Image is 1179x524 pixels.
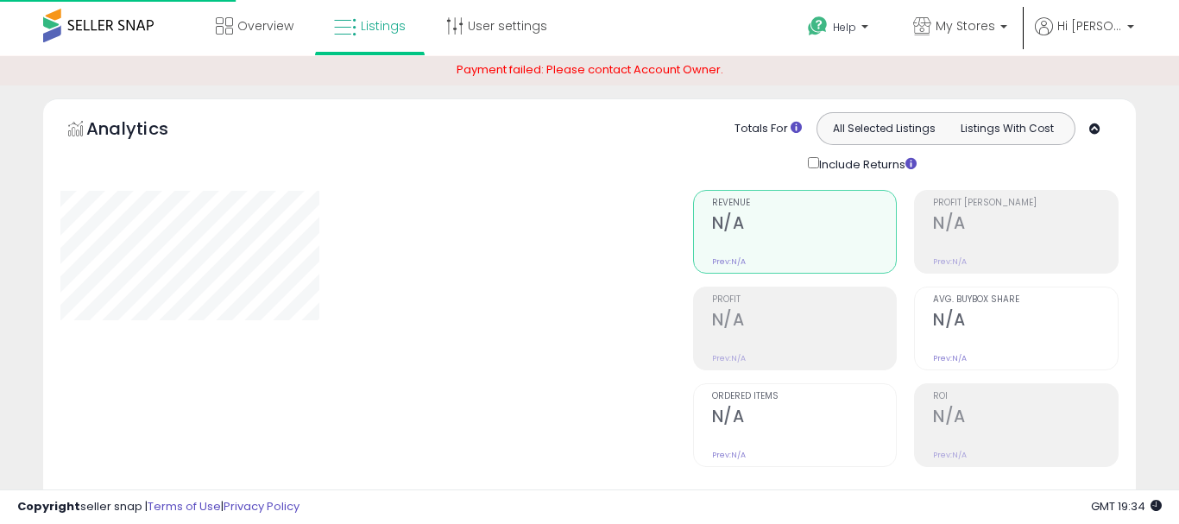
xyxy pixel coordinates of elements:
[822,117,946,140] button: All Selected Listings
[712,310,897,333] h2: N/A
[833,20,856,35] span: Help
[237,17,293,35] span: Overview
[795,154,937,174] div: Include Returns
[17,498,80,515] strong: Copyright
[712,295,897,305] span: Profit
[712,213,897,237] h2: N/A
[936,17,995,35] span: My Stores
[933,392,1118,401] span: ROI
[1057,17,1122,35] span: Hi [PERSON_NAME]
[807,16,829,37] i: Get Help
[457,61,723,78] span: Payment failed: Please contact Account Owner.
[148,498,221,515] a: Terms of Use
[361,17,406,35] span: Listings
[17,499,299,515] div: seller snap | |
[712,450,746,460] small: Prev: N/A
[933,213,1118,237] h2: N/A
[712,392,897,401] span: Ordered Items
[933,295,1118,305] span: Avg. Buybox Share
[1091,498,1162,515] span: 2025-08-10 19:34 GMT
[224,498,299,515] a: Privacy Policy
[712,407,897,430] h2: N/A
[86,117,202,145] h5: Analytics
[696,484,1106,505] li: N/A
[712,353,746,363] small: Prev: N/A
[712,199,897,208] span: Revenue
[933,353,967,363] small: Prev: N/A
[735,121,802,137] div: Totals For
[933,450,967,460] small: Prev: N/A
[794,3,886,56] a: Help
[945,117,1069,140] button: Listings With Cost
[696,489,813,503] b: Total Inventory Value:
[712,256,746,267] small: Prev: N/A
[933,310,1118,333] h2: N/A
[933,199,1118,208] span: Profit [PERSON_NAME]
[1035,17,1134,56] a: Hi [PERSON_NAME]
[933,256,967,267] small: Prev: N/A
[933,407,1118,430] h2: N/A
